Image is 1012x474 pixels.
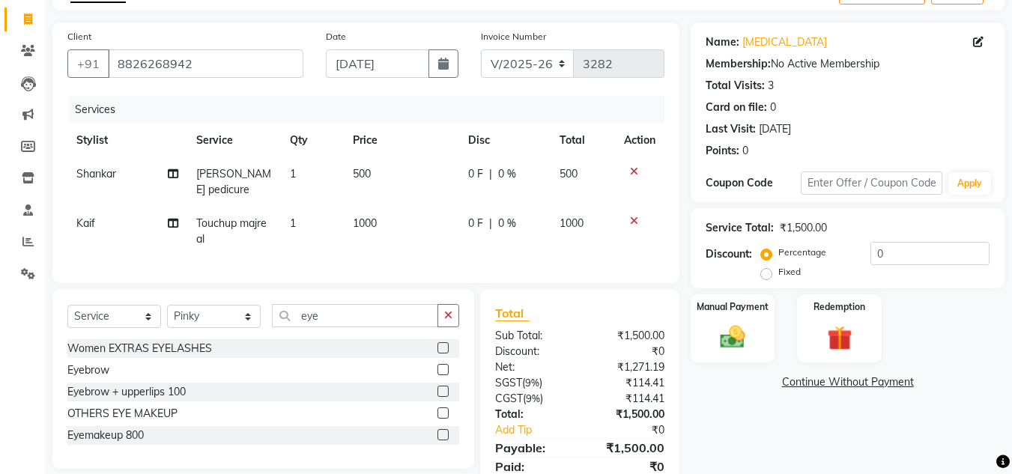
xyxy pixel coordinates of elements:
[76,216,95,230] span: Kaif
[580,439,676,457] div: ₹1,500.00
[290,167,296,180] span: 1
[694,374,1002,390] a: Continue Without Payment
[813,300,865,314] label: Redemption
[778,265,801,279] label: Fixed
[67,406,178,422] div: OTHERS EYE MAKEUP
[706,100,767,115] div: Card on file:
[526,392,540,404] span: 9%
[778,246,826,259] label: Percentage
[484,439,580,457] div: Payable:
[596,422,676,438] div: ₹0
[742,34,827,50] a: [MEDICAL_DATA]
[108,49,303,78] input: Search by Name/Mobile/Email/Code
[615,124,664,157] th: Action
[706,78,765,94] div: Total Visits:
[706,246,752,262] div: Discount:
[801,171,942,195] input: Enter Offer / Coupon Code
[272,304,438,327] input: Search or Scan
[187,124,281,157] th: Service
[326,30,346,43] label: Date
[489,216,492,231] span: |
[484,391,580,407] div: ( )
[759,121,791,137] div: [DATE]
[768,78,774,94] div: 3
[484,422,596,438] a: Add Tip
[551,124,616,157] th: Total
[706,175,800,191] div: Coupon Code
[580,328,676,344] div: ₹1,500.00
[67,341,212,356] div: Women EXTRAS EYELASHES
[706,220,774,236] div: Service Total:
[76,167,116,180] span: Shankar
[67,49,109,78] button: +91
[712,323,753,351] img: _cash.svg
[498,216,516,231] span: 0 %
[484,344,580,359] div: Discount:
[706,34,739,50] div: Name:
[69,96,676,124] div: Services
[495,306,530,321] span: Total
[560,167,578,180] span: 500
[459,124,551,157] th: Disc
[819,323,860,353] img: _gift.svg
[948,172,991,195] button: Apply
[67,384,186,400] div: Eyebrow + upperlips 100
[697,300,769,314] label: Manual Payment
[67,362,109,378] div: Eyebrow
[484,375,580,391] div: ( )
[489,166,492,182] span: |
[468,216,483,231] span: 0 F
[196,167,271,196] span: [PERSON_NAME] pedicure
[498,166,516,182] span: 0 %
[706,56,990,72] div: No Active Membership
[580,359,676,375] div: ₹1,271.19
[560,216,584,230] span: 1000
[580,407,676,422] div: ₹1,500.00
[281,124,343,157] th: Qty
[196,216,267,246] span: Touchup majreal
[580,391,676,407] div: ₹114.41
[484,359,580,375] div: Net:
[706,56,771,72] div: Membership:
[525,377,539,389] span: 9%
[67,428,144,443] div: Eyemakeup 800
[780,220,827,236] div: ₹1,500.00
[742,143,748,159] div: 0
[67,30,91,43] label: Client
[484,407,580,422] div: Total:
[481,30,546,43] label: Invoice Number
[468,166,483,182] span: 0 F
[484,328,580,344] div: Sub Total:
[495,376,522,389] span: SGST
[770,100,776,115] div: 0
[353,167,371,180] span: 500
[67,124,187,157] th: Stylist
[344,124,459,157] th: Price
[580,375,676,391] div: ₹114.41
[706,143,739,159] div: Points:
[706,121,756,137] div: Last Visit:
[353,216,377,230] span: 1000
[495,392,523,405] span: CGST
[580,344,676,359] div: ₹0
[290,216,296,230] span: 1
